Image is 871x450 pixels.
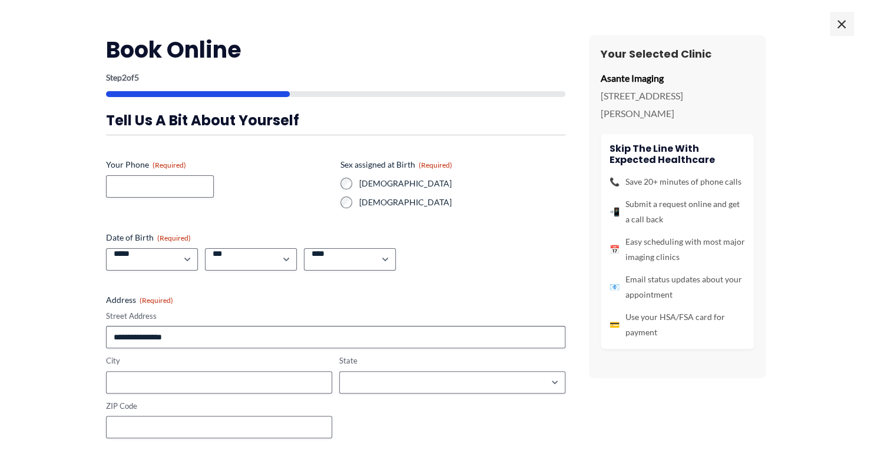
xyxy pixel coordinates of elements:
[610,242,620,257] span: 📅
[610,234,745,265] li: Easy scheduling with most major imaging clinics
[610,174,745,189] li: Save 20+ minutes of phone calls
[830,12,853,35] span: ×
[140,296,173,305] span: (Required)
[419,161,452,169] span: (Required)
[610,309,745,340] li: Use your HSA/FSA card for payment
[610,174,620,189] span: 📞
[601,69,754,87] p: Asante Imaging
[359,178,565,189] label: [DEMOGRAPHIC_DATA]
[106,35,565,64] h2: Book Online
[610,272,745,302] li: Email status updates about your appointment
[106,74,565,82] p: Step of
[339,355,565,366] label: State
[610,204,620,219] span: 📲
[601,47,754,61] h3: Your Selected Clinic
[106,294,173,306] legend: Address
[610,143,745,165] h4: Skip the line with Expected Healthcare
[106,232,191,244] legend: Date of Birth
[601,87,754,122] p: [STREET_ADDRESS][PERSON_NAME]
[340,159,452,171] legend: Sex assigned at Birth
[106,401,332,412] label: ZIP Code
[610,317,620,332] span: 💳
[157,234,191,242] span: (Required)
[153,161,186,169] span: (Required)
[106,111,565,129] h3: Tell us a bit about yourself
[359,196,565,208] label: [DEMOGRAPHIC_DATA]
[610,279,620,295] span: 📧
[106,159,331,171] label: Your Phone
[122,72,127,82] span: 2
[610,196,745,227] li: Submit a request online and get a call back
[134,72,139,82] span: 5
[106,355,332,366] label: City
[106,311,565,322] label: Street Address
